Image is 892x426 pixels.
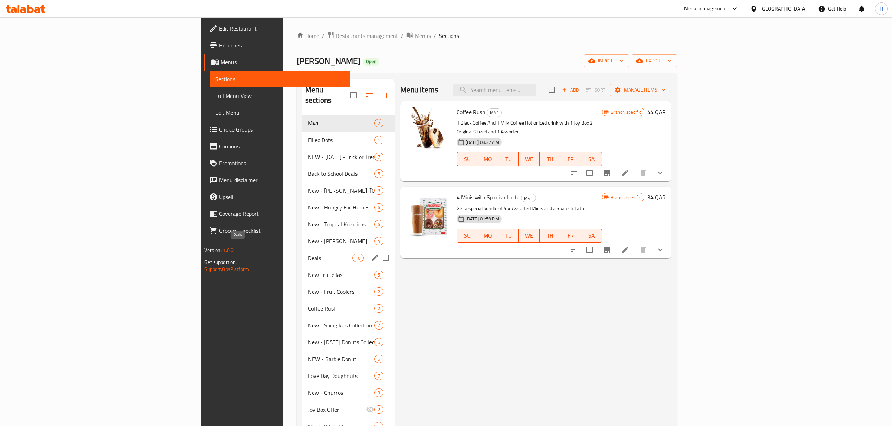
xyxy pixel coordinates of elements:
button: export [632,54,677,67]
span: Select section first [582,85,610,95]
button: Add [559,85,582,95]
span: 7 [375,322,383,329]
span: New - Tropical Kreations [308,220,375,228]
a: Branches [204,37,350,54]
span: Branch specific [608,194,644,201]
span: New Fruitellas [308,271,375,279]
span: 6 [375,204,383,211]
span: H [880,5,883,13]
button: SU [457,229,478,243]
span: Version: [204,246,222,255]
span: Upsell [219,193,344,201]
a: Menus [204,54,350,71]
span: 5 [375,171,383,177]
span: Sections [439,32,459,40]
div: New - Hungry For Heroes6 [302,199,395,216]
span: Select to update [582,166,597,180]
li: / [434,32,436,40]
div: Joy Box Offer2 [302,401,395,418]
span: Choice Groups [219,125,344,134]
nav: breadcrumb [297,31,677,40]
div: Love Day Doughnuts7 [302,367,395,384]
span: Select all sections [346,88,361,102]
span: Restaurants management [336,32,398,40]
div: New - [DATE] Donuts Collection6 [302,334,395,351]
span: Menu disclaimer [219,176,344,184]
span: Coupons [219,142,344,151]
div: Menu-management [684,5,727,13]
span: FR [563,154,578,164]
button: import [584,54,629,67]
div: M41 [308,119,375,127]
span: New - Fruit Coolers [308,287,375,296]
a: Full Menu View [210,87,350,104]
div: items [352,254,363,262]
span: Select section [544,82,559,97]
a: Edit menu item [621,169,629,177]
span: WE [522,231,537,241]
div: Filled Dots1 [302,132,395,148]
div: items [374,169,383,178]
button: Manage items [610,84,671,96]
div: Filled Dots [308,136,375,144]
span: 4 [375,238,383,245]
span: New - Churros [308,388,375,397]
span: New - Sping kids Collection [308,321,375,330]
div: Back to School Deals5 [302,165,395,182]
span: Branch specific [608,109,644,115]
div: items [374,186,383,195]
div: Coffee Rush2 [302,300,395,317]
a: Support.OpsPlatform [204,265,249,274]
span: 7 [375,154,383,160]
span: 6 [375,356,383,362]
button: WE [519,229,539,243]
button: Add section [378,87,395,104]
div: items [374,405,383,414]
span: Back to School Deals [308,169,375,178]
span: Promotions [219,159,344,167]
div: items [374,372,383,380]
div: items [374,237,383,245]
div: New - Sping kids Collection7 [302,317,395,334]
span: Joy Box Offer [308,405,366,414]
button: TU [498,152,519,166]
span: 8 [375,187,383,194]
span: Menus [415,32,431,40]
div: New - Fruit Coolers2 [302,283,395,300]
button: delete [635,165,652,181]
a: Promotions [204,155,350,172]
span: FR [563,231,578,241]
button: sort-choices [565,165,582,181]
div: items [374,271,383,279]
div: New - [PERSON_NAME]4 [302,233,395,249]
h6: 44 QAR [647,107,666,117]
span: M41 [487,108,501,117]
span: TU [501,154,516,164]
button: show more [652,165,669,181]
span: MO [480,154,495,164]
div: New - Harry Potter (House of Hogwarts) [308,186,375,195]
span: WE [522,154,537,164]
span: 6 [375,221,383,228]
img: 4 Minis with Spanish Latte [406,192,451,237]
span: Select to update [582,242,597,257]
input: search [453,84,536,96]
span: NEW - Barbie Donut [308,355,375,363]
div: New Fruitellas5 [302,266,395,283]
button: delete [635,241,652,258]
a: Coupons [204,138,350,155]
a: Menu disclaimer [204,172,350,188]
span: 6 [375,339,383,346]
div: Open [363,58,379,66]
span: Sections [215,75,344,83]
button: TU [498,229,519,243]
span: 5 [375,272,383,278]
span: 2 [375,406,383,413]
div: New - Hungry For Heroes [308,203,375,212]
span: SA [584,154,599,164]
